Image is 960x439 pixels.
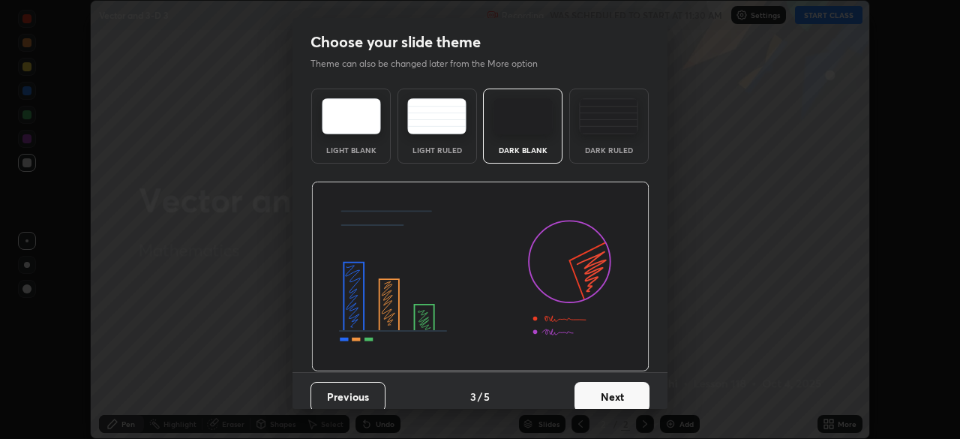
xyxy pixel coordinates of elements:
img: darkRuledTheme.de295e13.svg [579,98,638,134]
h4: 5 [484,389,490,404]
h4: / [478,389,482,404]
div: Dark Ruled [579,146,639,154]
div: Light Blank [321,146,381,154]
h2: Choose your slide theme [310,32,481,52]
img: lightTheme.e5ed3b09.svg [322,98,381,134]
button: Next [574,382,649,412]
h4: 3 [470,389,476,404]
div: Dark Blank [493,146,553,154]
img: darkThemeBanner.d06ce4a2.svg [311,182,649,372]
img: lightRuledTheme.5fabf969.svg [407,98,466,134]
p: Theme can also be changed later from the More option [310,57,553,71]
button: Previous [310,382,385,412]
div: Light Ruled [407,146,467,154]
img: darkTheme.f0cc69e5.svg [493,98,553,134]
